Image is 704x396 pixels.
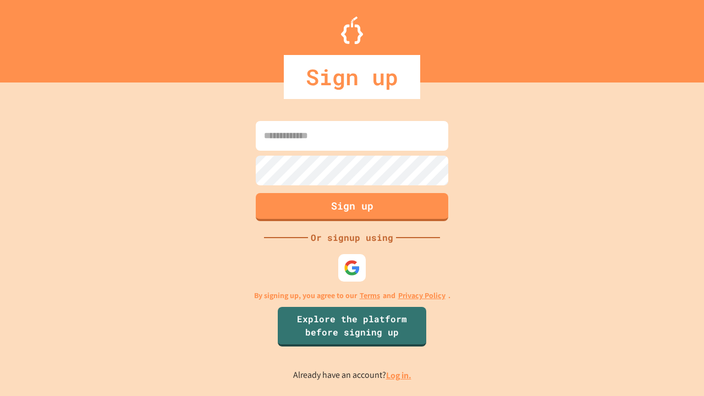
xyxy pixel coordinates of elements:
[278,307,426,346] a: Explore the platform before signing up
[398,290,446,301] a: Privacy Policy
[386,370,411,381] a: Log in.
[344,260,360,276] img: google-icon.svg
[254,290,450,301] p: By signing up, you agree to our and .
[284,55,420,99] div: Sign up
[293,369,411,382] p: Already have an account?
[341,16,363,44] img: Logo.svg
[308,231,396,244] div: Or signup using
[360,290,380,301] a: Terms
[256,193,448,221] button: Sign up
